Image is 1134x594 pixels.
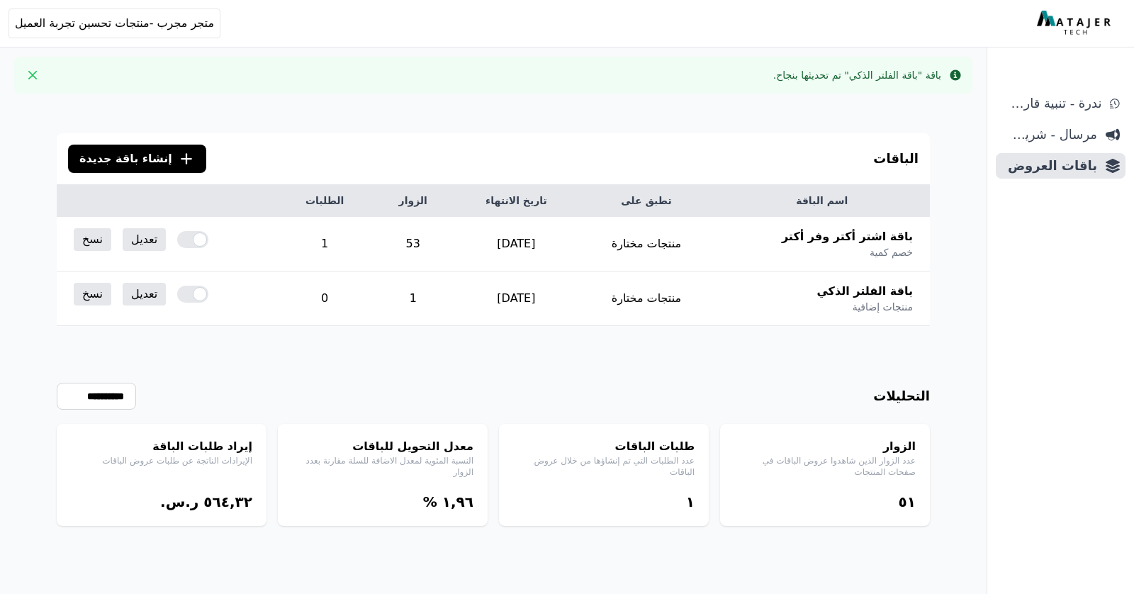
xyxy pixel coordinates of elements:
[123,283,166,306] a: تعديل
[372,271,454,326] td: 1
[21,64,44,86] button: Close
[513,438,695,455] h4: طلبات الباقات
[714,185,930,217] th: اسم الباقة
[454,217,578,271] td: [DATE]
[9,9,220,38] button: متجر مجرب -منتجات تحسين تجربة العميل
[160,493,198,510] span: ر.س.
[734,438,916,455] h4: الزوار
[513,455,695,478] p: عدد الطلبات التي تم إنشاؤها من خلال عروض الباقات
[15,15,214,32] span: متجر مجرب -منتجات تحسين تجربة العميل
[873,386,930,406] h3: التحليلات
[1037,11,1114,36] img: MatajerTech Logo
[203,493,252,510] bdi: ٥٦٤,۳٢
[292,438,473,455] h4: معدل التحويل للباقات
[773,68,941,82] div: باقة "باقة الفلتر الذكي" تم تحديثها بنجاح.
[870,245,913,259] span: خصم كمية
[74,283,111,306] a: نسخ
[292,455,473,478] p: النسبة المئوية لمعدل الاضافة للسلة مقارنة بعدد الزوار
[513,492,695,512] div: ١
[372,217,454,271] td: 53
[578,217,714,271] td: منتجات مختارة
[277,185,372,217] th: الطلبات
[68,145,206,173] button: إنشاء باقة جديدة
[71,455,252,466] p: الإيرادات الناتجة عن طلبات عروض الباقات
[734,455,916,478] p: عدد الزوار الذين شاهدوا عروض الباقات في صفحات المنتجات
[74,228,111,251] a: نسخ
[277,217,372,271] td: 1
[372,185,454,217] th: الزوار
[734,492,916,512] div: ٥١
[782,228,913,245] span: باقة اشتر أكتر وفر أكتر
[578,271,714,326] td: منتجات مختارة
[1001,94,1101,113] span: ندرة - تنبية قارب علي النفاذ
[454,185,578,217] th: تاريخ الانتهاء
[423,493,437,510] span: %
[277,271,372,326] td: 0
[71,438,252,455] h4: إيراد طلبات الباقة
[442,493,473,510] bdi: ١,٩٦
[816,283,913,300] span: باقة الفلتر الذكي
[1046,505,1134,573] iframe: chat widget
[853,300,913,314] span: منتجات إضافية
[1001,156,1097,176] span: باقات العروض
[578,185,714,217] th: تطبق على
[873,149,919,169] h3: الباقات
[1001,125,1097,145] span: مرسال - شريط دعاية
[79,150,172,167] span: إنشاء باقة جديدة
[454,271,578,326] td: [DATE]
[123,228,166,251] a: تعديل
